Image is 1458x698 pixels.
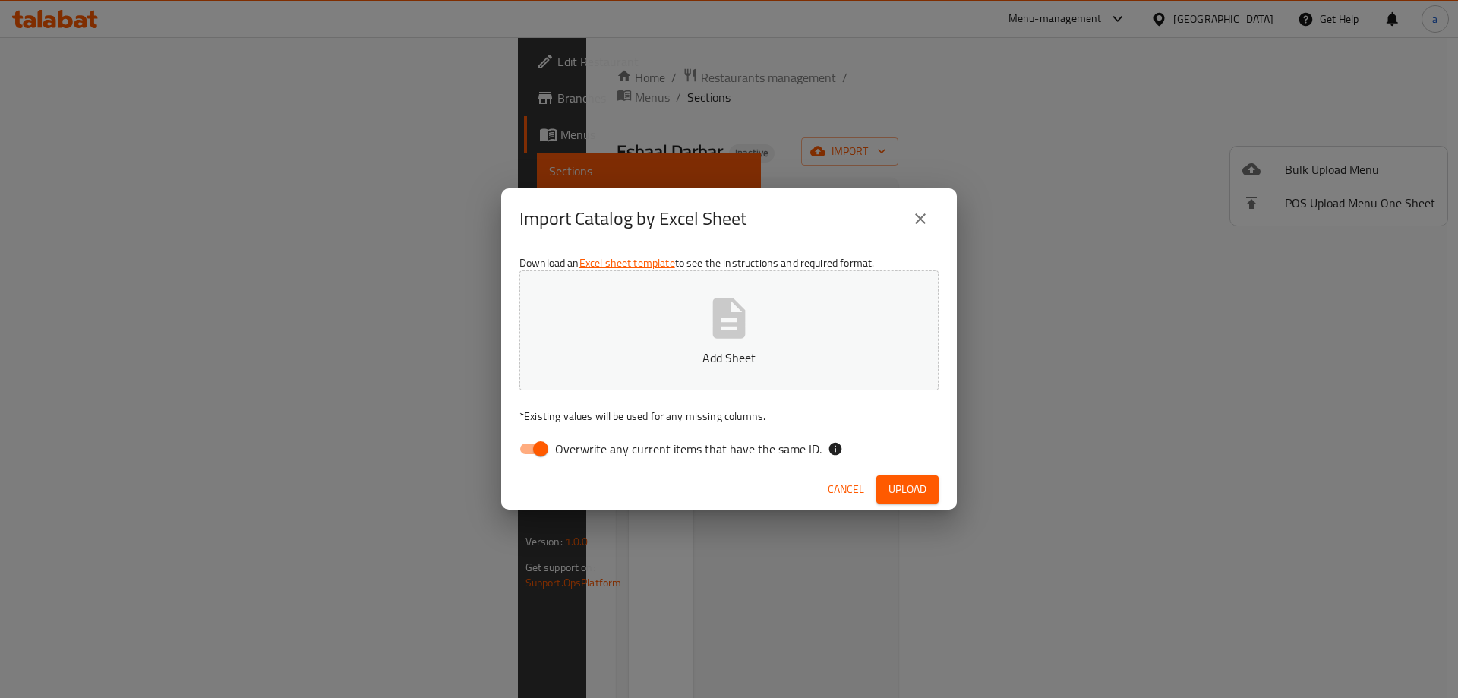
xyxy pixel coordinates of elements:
a: Excel sheet template [579,253,675,273]
button: Add Sheet [519,270,939,390]
button: Upload [876,475,939,504]
div: Download an to see the instructions and required format. [501,249,957,469]
h2: Import Catalog by Excel Sheet [519,207,746,231]
button: Cancel [822,475,870,504]
span: Overwrite any current items that have the same ID. [555,440,822,458]
p: Add Sheet [543,349,915,367]
button: close [902,201,939,237]
span: Cancel [828,480,864,499]
p: Existing values will be used for any missing columns. [519,409,939,424]
span: Upload [888,480,926,499]
svg: If the overwrite option isn't selected, then the items that match an existing ID will be ignored ... [828,441,843,456]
